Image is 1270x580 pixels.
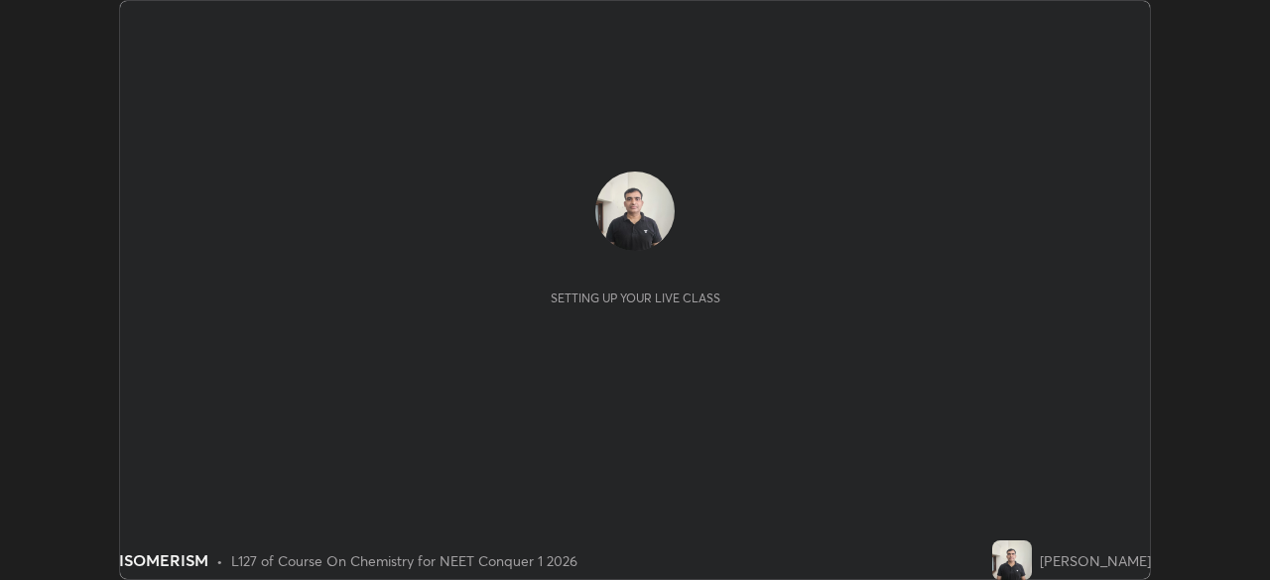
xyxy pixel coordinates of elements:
[231,550,577,571] div: L127 of Course On Chemistry for NEET Conquer 1 2026
[992,540,1032,580] img: e605a3dd99d141f69910996e3fdb51d1.jpg
[1040,550,1151,571] div: [PERSON_NAME]
[216,550,223,571] div: •
[551,290,720,305] div: Setting up your live class
[119,548,208,572] div: ISOMERISM
[595,172,675,251] img: e605a3dd99d141f69910996e3fdb51d1.jpg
